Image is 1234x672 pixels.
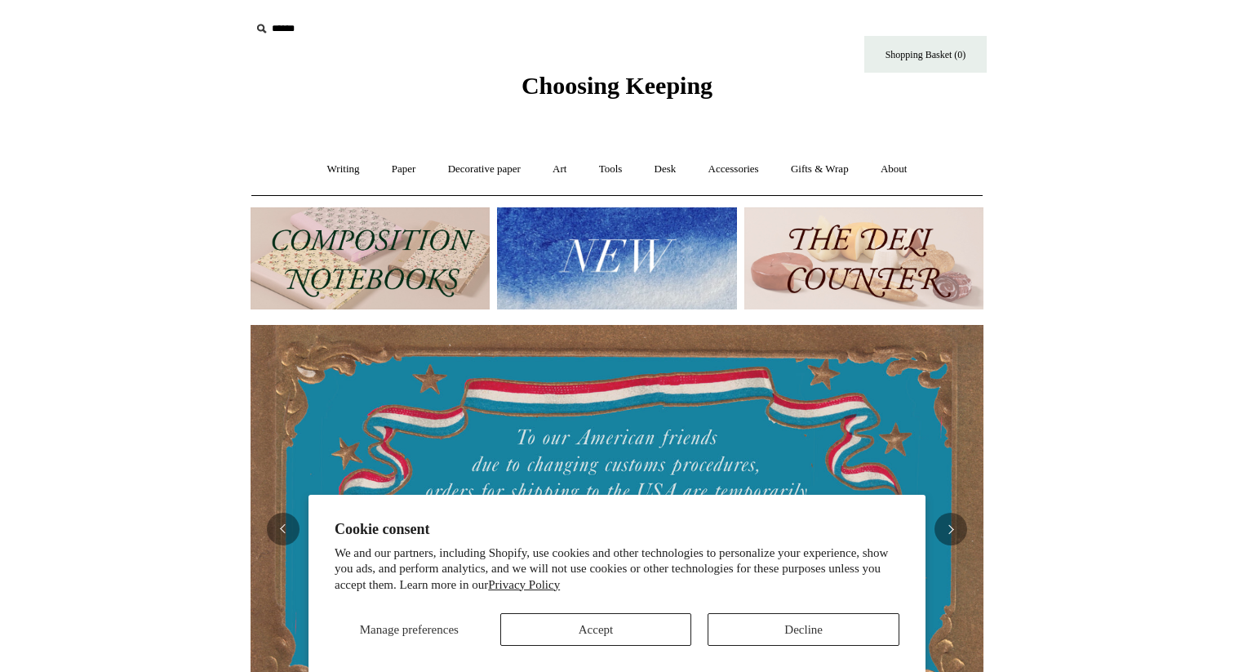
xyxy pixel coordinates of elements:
button: Manage preferences [335,613,484,646]
a: Tools [584,148,637,191]
a: Choosing Keeping [522,85,712,96]
a: Art [538,148,581,191]
button: Decline [708,613,899,646]
a: Accessories [694,148,774,191]
p: We and our partners, including Shopify, use cookies and other technologies to personalize your ex... [335,545,899,594]
span: Manage preferences [360,623,459,636]
img: New.jpg__PID:f73bdf93-380a-4a35-bcfe-7823039498e1 [497,207,736,309]
a: Gifts & Wrap [776,148,863,191]
a: Writing [313,148,375,191]
a: Shopping Basket (0) [864,36,987,73]
button: Previous [267,513,300,545]
button: Next [934,513,967,545]
a: Paper [377,148,431,191]
a: About [866,148,922,191]
a: Desk [640,148,691,191]
a: Decorative paper [433,148,535,191]
h2: Cookie consent [335,521,899,538]
img: 202302 Composition ledgers.jpg__PID:69722ee6-fa44-49dd-a067-31375e5d54ec [251,207,490,309]
img: The Deli Counter [744,207,983,309]
button: Accept [500,613,692,646]
span: Choosing Keeping [522,72,712,99]
a: Privacy Policy [488,578,560,591]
